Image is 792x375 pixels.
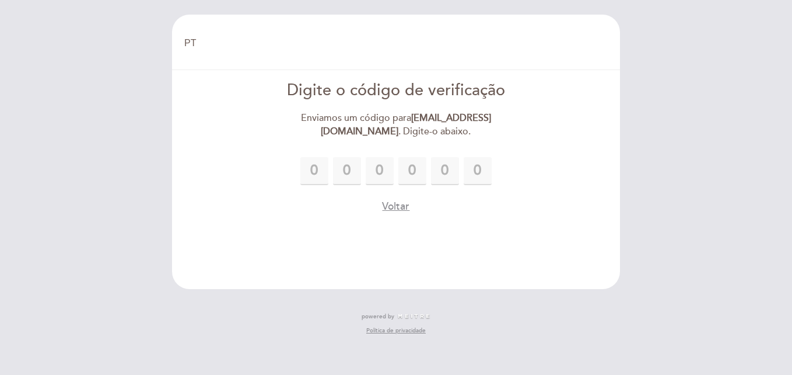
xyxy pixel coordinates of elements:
input: 0 [333,157,361,185]
input: 0 [431,157,459,185]
a: Política de privacidade [366,327,426,335]
input: 0 [464,157,492,185]
div: Digite o código de verificação [262,79,530,102]
button: Voltar [382,199,409,214]
a: powered by [362,312,430,321]
input: 0 [300,157,328,185]
img: MEITRE [397,314,430,320]
strong: [EMAIL_ADDRESS][DOMAIN_NAME] [321,112,491,137]
div: Enviamos um código para . Digite-o abaixo. [262,112,530,138]
span: powered by [362,312,394,321]
input: 0 [366,157,394,185]
input: 0 [398,157,426,185]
